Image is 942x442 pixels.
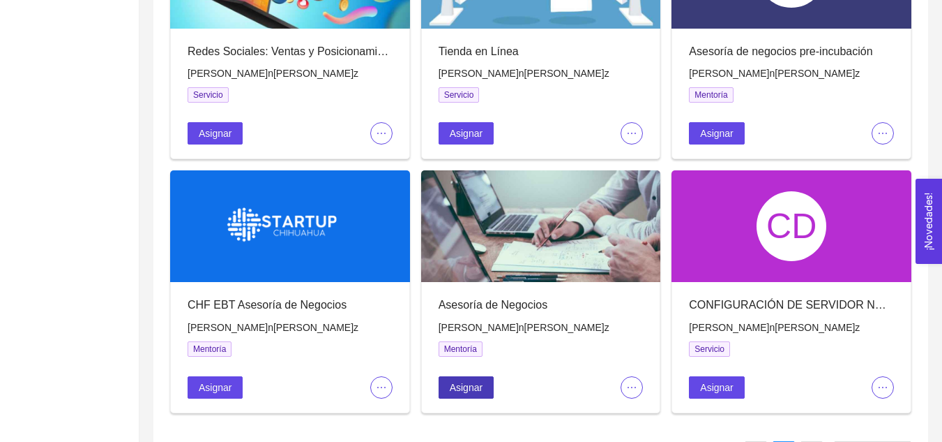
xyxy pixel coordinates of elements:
[439,87,480,103] span: Servicio
[450,126,483,141] span: Asignar
[188,376,243,399] button: Asignar
[872,376,894,399] button: ellipsis
[370,122,393,145] button: ellipsis
[199,380,231,395] span: Asignar
[621,382,642,393] span: ellipsis
[199,126,231,141] span: Asignar
[439,296,644,314] div: Asesoría de Negocios
[439,376,494,399] button: Asignar
[188,68,358,79] span: [PERSON_NAME]n[PERSON_NAME]z
[689,122,744,145] button: Asignar
[439,43,644,60] div: Tienda en Línea
[621,376,643,399] button: ellipsis
[621,128,642,139] span: ellipsis
[439,68,609,79] span: [PERSON_NAME]n[PERSON_NAME]z
[188,341,231,357] span: Mentoría
[689,376,744,399] button: Asignar
[439,122,494,145] button: Asignar
[371,382,392,393] span: ellipsis
[689,87,733,103] span: Mentoría
[371,128,392,139] span: ellipsis
[700,380,733,395] span: Asignar
[188,87,229,103] span: Servicio
[916,179,942,264] button: Open Feedback Widget
[757,191,826,261] div: CD
[621,122,643,145] button: ellipsis
[689,322,860,333] span: [PERSON_NAME]n[PERSON_NAME]z
[439,322,609,333] span: [PERSON_NAME]n[PERSON_NAME]z
[872,122,894,145] button: ellipsis
[689,296,894,314] div: CONFIGURACIÓN DE SERVIDOR NGINX PARA AWS
[872,128,893,139] span: ellipsis
[450,380,483,395] span: Asignar
[370,376,393,399] button: ellipsis
[872,382,893,393] span: ellipsis
[689,341,730,357] span: Servicio
[188,322,358,333] span: [PERSON_NAME]n[PERSON_NAME]z
[689,43,894,60] div: Asesoría de negocios pre-incubación
[700,126,733,141] span: Asignar
[439,341,483,357] span: Mentoría
[188,296,393,314] div: CHF EBT Asesoría de Negocios
[188,43,393,60] div: Redes Sociales: Ventas y Posicionamiento.
[689,68,860,79] span: [PERSON_NAME]n[PERSON_NAME]z
[188,122,243,145] button: Asignar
